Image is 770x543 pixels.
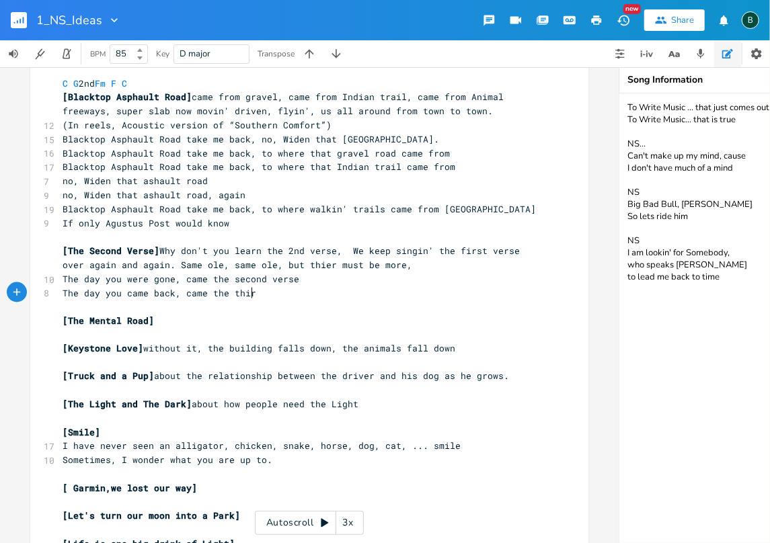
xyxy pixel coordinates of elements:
[610,8,637,32] button: New
[63,91,509,117] span: came from gravel, came from Indian trail, came from Animal freeways, super slab now movin' driven...
[63,119,332,131] span: (In reels, Acoustic version of “Southern Comfort”)
[36,14,102,26] span: 1_NS_Ideas
[63,399,358,411] span: about how people need the Light
[63,315,154,327] span: [The Mental Road]
[63,245,525,271] span: Why don't you learn the 2nd verse, We keep singin' the first verse over again and again. Same ole...
[63,454,272,466] span: Sometimes, I wonder what you are up to.
[63,203,536,215] span: Blacktop Asphault Road take me back, to where walkin' trails came from [GEOGRAPHIC_DATA]
[258,50,295,58] div: Transpose
[90,50,106,58] div: BPM
[111,77,116,89] span: F
[63,91,192,103] span: [Blacktop Asphault Road]
[156,50,169,58] div: Key
[255,511,364,535] div: Autoscroll
[63,217,229,229] span: If only Agustus Post would know
[63,189,245,201] span: no, Widen that ashault road, again
[63,370,154,382] span: [Truck and a Pup]
[742,11,759,29] div: BruCe
[63,483,197,495] span: [ Garmin,we lost our way]
[95,77,106,89] span: Fm
[63,287,256,299] span: The day you came back, came the thir
[180,48,210,60] span: D major
[63,245,159,257] span: [The Second Verse]
[742,5,759,36] button: B
[63,399,192,411] span: [The Light and The Dark]
[63,77,68,89] span: C
[63,175,208,187] span: no, Widen that ashault road
[671,14,694,26] div: Share
[122,77,127,89] span: C
[63,147,450,159] span: Blacktop Asphault Road take me back, to where that gravel road came from
[63,273,299,285] span: The day you were gone, came the second verse
[63,427,100,439] span: [Smile]
[63,133,439,145] span: Blacktop Asphault Road take me back, no, Widen that [GEOGRAPHIC_DATA].
[63,510,240,522] span: [Let's turn our moon into a Park]
[63,370,509,382] span: about the relationship between the driver and his dog as he grows.
[336,511,360,535] div: 3x
[63,343,143,355] span: [Keystone Love]
[623,4,641,14] div: New
[63,440,461,452] span: I have never seen an alligator, chicken, snake, horse, dog, cat, ... smile
[63,343,455,355] span: without it, the building falls down, the animals fall down
[63,161,455,173] span: Blacktop Asphault Road take me back, to where that Indian trail came from
[644,9,705,31] button: Share
[63,77,132,89] span: 2nd
[73,77,79,89] span: G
